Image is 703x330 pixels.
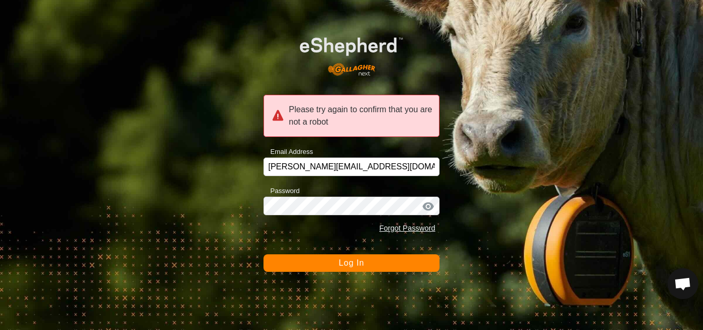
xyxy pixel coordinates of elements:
[263,186,300,196] label: Password
[263,95,440,137] div: Please try again to confirm that you are not a robot
[263,147,313,157] label: Email Address
[667,268,698,299] div: Open chat
[281,23,421,82] img: E-shepherd Logo
[263,254,440,272] button: Log In
[339,258,364,267] span: Log In
[263,158,440,176] input: Email Address
[379,224,435,232] a: Forgot Password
